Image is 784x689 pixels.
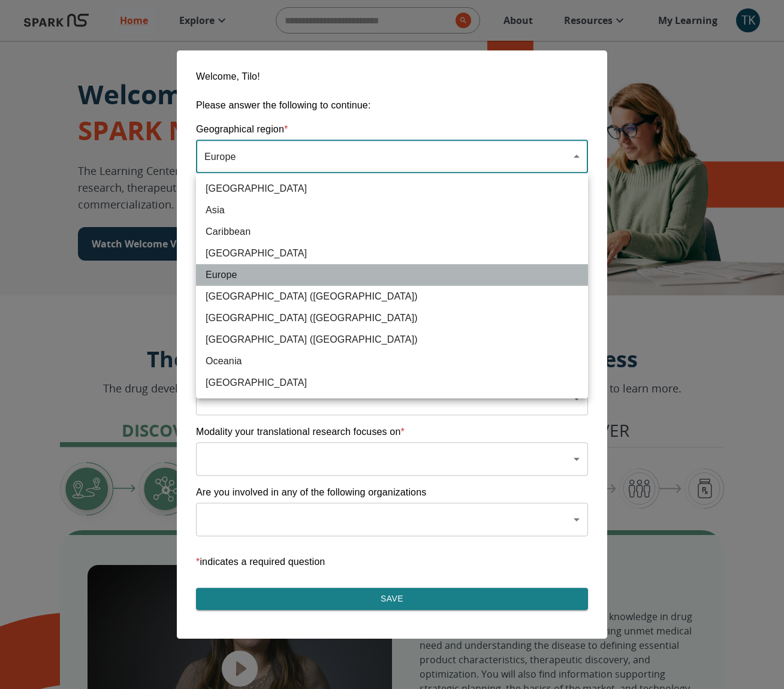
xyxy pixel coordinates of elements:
span: Asia [206,203,578,217]
span: Europe [206,268,578,282]
span: [GEOGRAPHIC_DATA] ([GEOGRAPHIC_DATA]) [206,289,578,304]
span: Oceania [206,354,578,368]
span: [GEOGRAPHIC_DATA] [206,182,578,196]
span: [GEOGRAPHIC_DATA] ([GEOGRAPHIC_DATA]) [206,311,578,325]
span: [GEOGRAPHIC_DATA] ([GEOGRAPHIC_DATA]) [206,333,578,347]
span: [GEOGRAPHIC_DATA] [206,376,578,390]
span: [GEOGRAPHIC_DATA] [206,246,578,261]
span: Caribbean [206,225,578,239]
